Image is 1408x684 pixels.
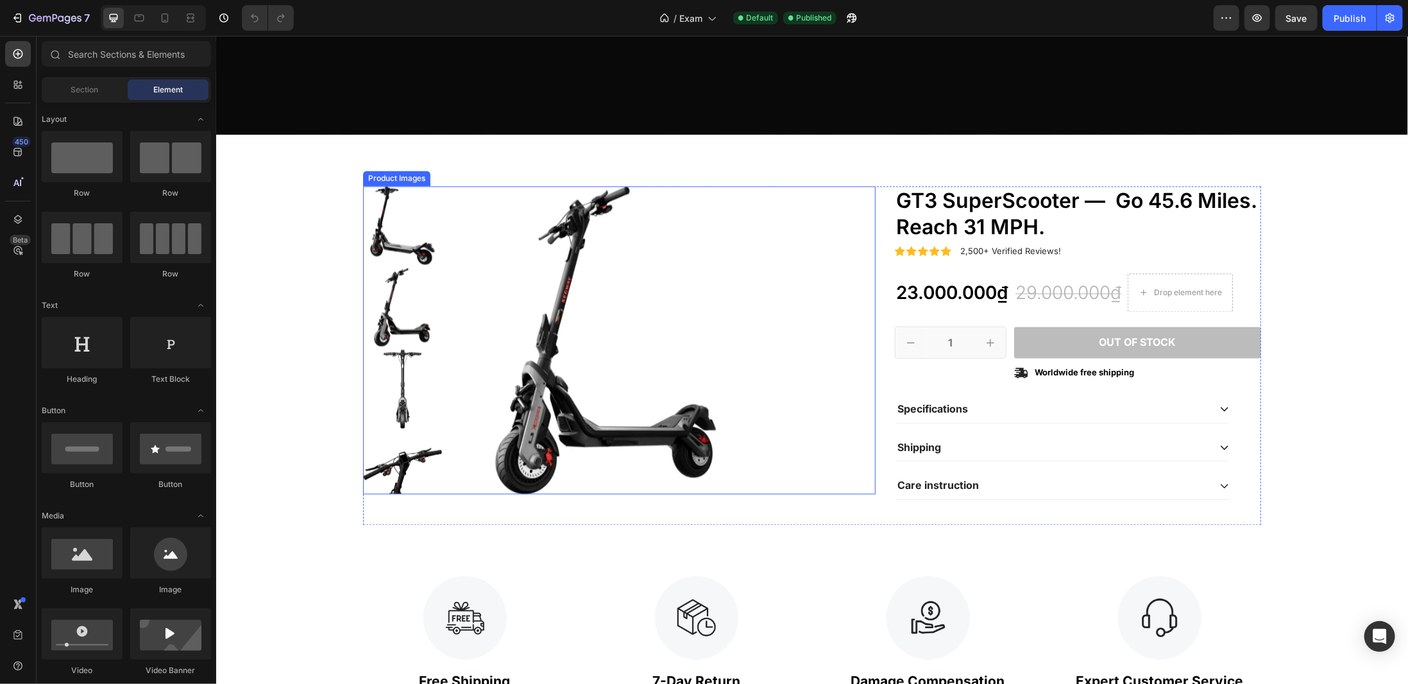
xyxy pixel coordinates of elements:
span: Toggle open [191,400,211,421]
img: Alt Image [670,540,754,624]
button: Save [1275,5,1318,31]
span: Exam [679,12,702,25]
div: Heading [42,373,123,385]
span: Save [1286,13,1307,24]
span: Published [796,12,831,24]
p: Damage Compensation [611,635,812,656]
div: Image [42,584,123,595]
span: Toggle open [191,506,211,526]
button: Publish [1323,5,1377,31]
p: Care instruction [681,443,763,456]
span: Layout [42,114,67,125]
div: 450 [12,137,31,147]
div: Publish [1334,12,1366,25]
span: Button [42,405,65,416]
div: 23.000.000₫ [679,244,793,269]
h1: GT3 SuperScooter — Go 45.6 Miles. Reach 31 MPH. [679,150,1045,206]
p: Worldwide free shipping [819,331,918,342]
div: Video [42,665,123,676]
div: Image [130,584,211,595]
div: Row [42,268,123,280]
div: Beta [10,235,31,245]
p: Free Shipping [148,635,349,656]
button: increment [759,291,790,322]
input: Search Sections & Elements [42,41,211,67]
img: Alt Image [207,540,291,624]
div: Text Block [130,373,211,385]
span: Element [153,84,183,96]
p: 7 [84,10,90,26]
div: Video Banner [130,665,211,676]
button: Out of stock [798,291,1045,322]
p: 2,500+ Verified Reviews! [744,210,845,221]
span: / [674,12,677,25]
iframe: Design area [216,36,1408,684]
div: Drop element here [938,252,1006,262]
div: Out of stock [883,300,960,313]
div: Button [130,479,211,490]
div: Undo/Redo [242,5,294,31]
img: Alt Image [439,540,522,624]
p: Shipping [681,405,725,418]
div: Row [130,187,211,199]
p: Specifications [681,366,752,380]
span: Media [42,510,64,522]
img: Alt Image [902,540,985,624]
div: Row [130,268,211,280]
span: Default [746,12,773,24]
div: 29.000.000₫ [798,244,906,269]
p: Expert Customer Service [843,635,1044,656]
span: Toggle open [191,109,211,130]
button: 7 [5,5,96,31]
span: Toggle open [191,295,211,316]
span: Text [42,300,58,311]
p: 7-Day Return [380,635,581,656]
button: decrement [679,291,710,322]
div: Row [42,187,123,199]
div: Open Intercom Messenger [1364,621,1395,652]
input: quantity [710,291,759,322]
div: Button [42,479,123,490]
span: Section [71,84,99,96]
